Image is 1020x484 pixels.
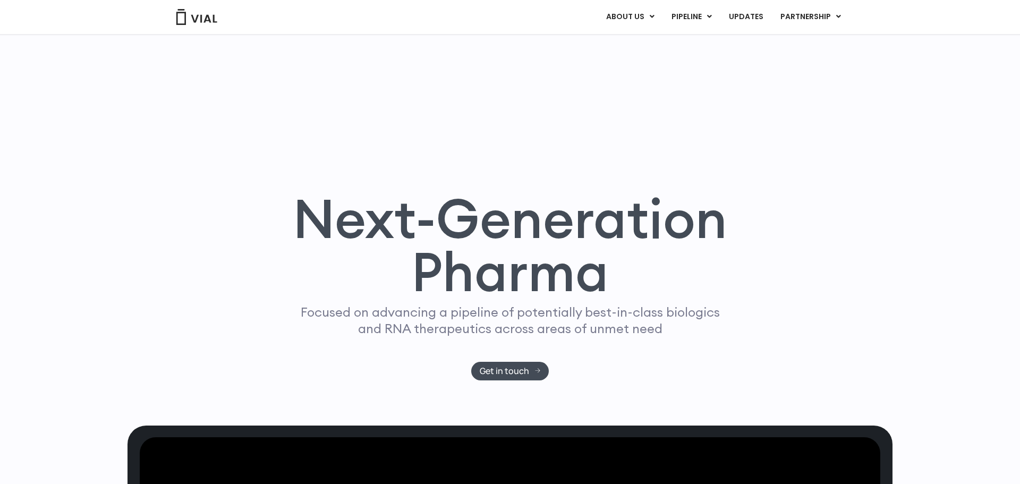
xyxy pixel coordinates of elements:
a: ABOUT USMenu Toggle [598,8,662,26]
a: UPDATES [720,8,771,26]
h1: Next-Generation Pharma [280,192,740,299]
img: Vial Logo [175,9,218,25]
span: Get in touch [480,367,529,375]
a: PARTNERSHIPMenu Toggle [772,8,849,26]
a: PIPELINEMenu Toggle [663,8,720,26]
a: Get in touch [471,362,549,380]
p: Focused on advancing a pipeline of potentially best-in-class biologics and RNA therapeutics acros... [296,304,724,337]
